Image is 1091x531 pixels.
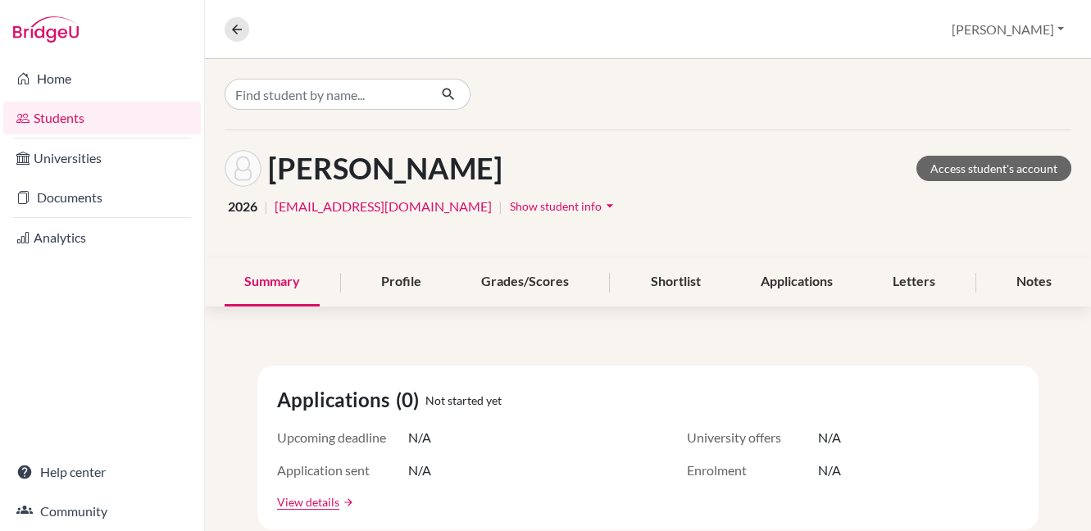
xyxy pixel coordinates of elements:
[741,258,852,306] div: Applications
[275,197,492,216] a: [EMAIL_ADDRESS][DOMAIN_NAME]
[264,197,268,216] span: |
[818,428,841,447] span: N/A
[3,495,201,528] a: Community
[498,197,502,216] span: |
[3,102,201,134] a: Students
[225,150,261,187] img: Ayzah Hussain's avatar
[408,428,431,447] span: N/A
[225,258,320,306] div: Summary
[396,385,425,415] span: (0)
[3,142,201,175] a: Universities
[339,497,354,508] a: arrow_forward
[268,151,502,186] h1: [PERSON_NAME]
[944,14,1071,45] button: [PERSON_NAME]
[277,493,339,511] a: View details
[687,461,818,480] span: Enrolment
[3,181,201,214] a: Documents
[13,16,79,43] img: Bridge-U
[277,461,408,480] span: Application sent
[3,62,201,95] a: Home
[228,197,257,216] span: 2026
[361,258,441,306] div: Profile
[687,428,818,447] span: University offers
[916,156,1071,181] a: Access student's account
[631,258,721,306] div: Shortlist
[3,456,201,488] a: Help center
[408,461,431,480] span: N/A
[277,385,396,415] span: Applications
[818,461,841,480] span: N/A
[997,258,1071,306] div: Notes
[602,197,618,214] i: arrow_drop_down
[509,193,619,219] button: Show student infoarrow_drop_down
[3,221,201,254] a: Analytics
[277,428,408,447] span: Upcoming deadline
[425,392,502,409] span: Not started yet
[510,199,602,213] span: Show student info
[873,258,955,306] div: Letters
[461,258,589,306] div: Grades/Scores
[225,79,428,110] input: Find student by name...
